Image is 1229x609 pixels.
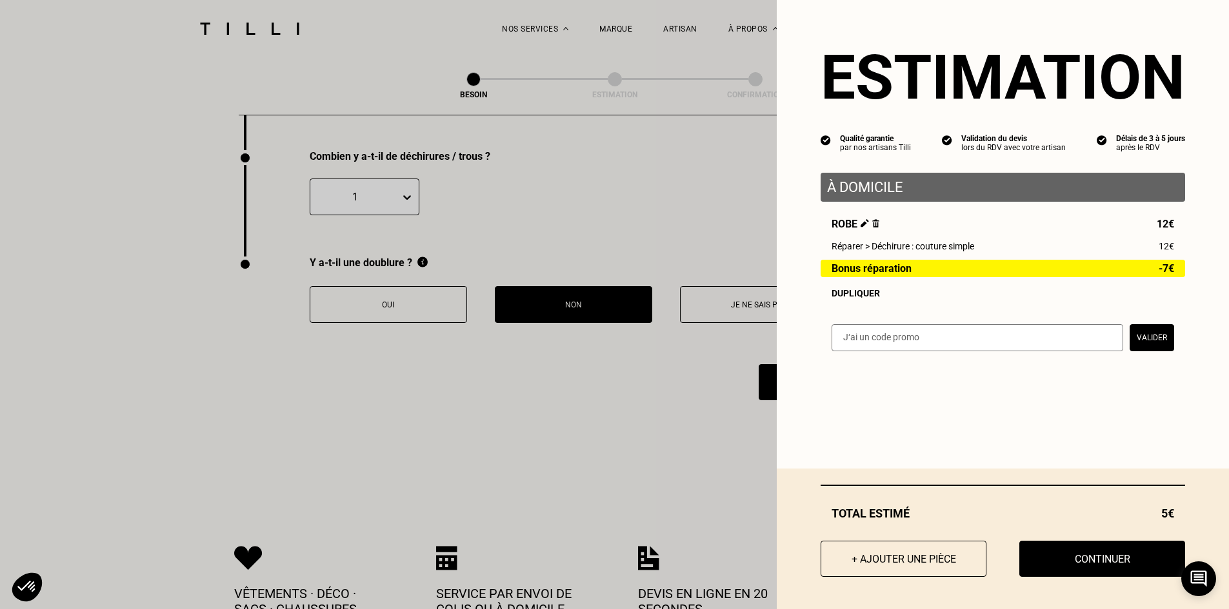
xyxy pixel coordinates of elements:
[840,134,911,143] div: Qualité garantie
[840,143,911,152] div: par nos artisans Tilli
[1159,241,1174,251] span: 12€
[861,219,869,227] img: Éditer
[832,324,1123,351] input: J‘ai un code promo
[832,288,1174,298] div: Dupliquer
[942,134,952,146] img: icon list info
[1159,263,1174,274] span: -7€
[827,179,1179,195] p: À domicile
[832,263,912,274] span: Bonus réparation
[832,218,879,230] span: Robe
[1157,218,1174,230] span: 12€
[1116,143,1185,152] div: après le RDV
[1097,134,1107,146] img: icon list info
[821,134,831,146] img: icon list info
[961,134,1066,143] div: Validation du devis
[832,241,974,251] span: Réparer > Déchirure : couture simple
[821,541,986,577] button: + Ajouter une pièce
[961,143,1066,152] div: lors du RDV avec votre artisan
[1019,541,1185,577] button: Continuer
[872,219,879,227] img: Supprimer
[1116,134,1185,143] div: Délais de 3 à 5 jours
[1161,507,1174,520] span: 5€
[1130,324,1174,351] button: Valider
[821,507,1185,520] div: Total estimé
[821,41,1185,113] section: Estimation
